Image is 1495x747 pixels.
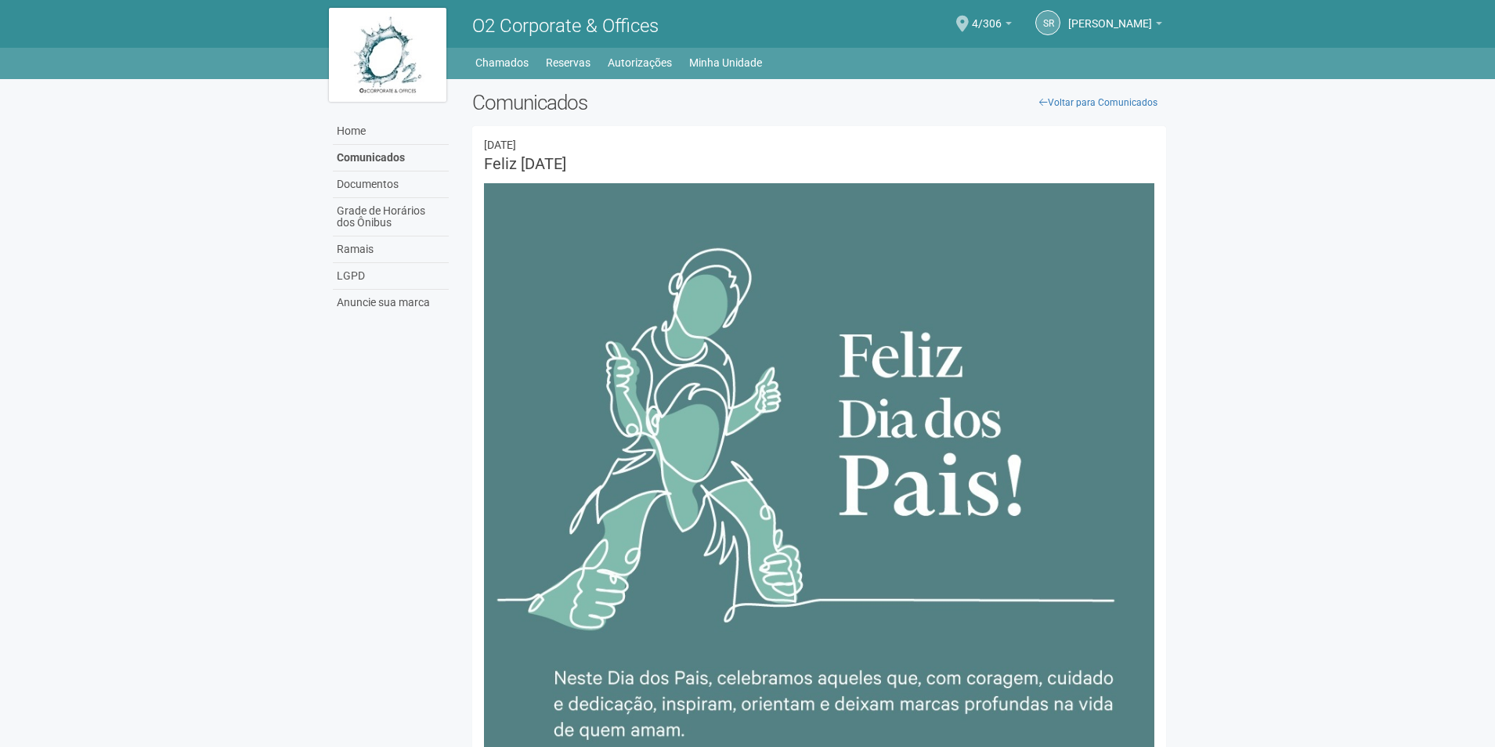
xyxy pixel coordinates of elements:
[333,263,449,290] a: LGPD
[1035,10,1060,35] a: SR
[1068,20,1162,32] a: [PERSON_NAME]
[472,15,659,37] span: O2 Corporate & Offices
[333,198,449,236] a: Grade de Horários dos Ônibus
[333,145,449,171] a: Comunicados
[484,156,1155,171] h3: Feliz [DATE]
[484,138,1155,152] div: 08/08/2025 16:58
[546,52,590,74] a: Reservas
[972,2,1002,30] span: 4/306
[1031,91,1166,114] a: Voltar para Comunicados
[472,91,1167,114] h2: Comunicados
[329,8,446,102] img: logo.jpg
[333,171,449,198] a: Documentos
[608,52,672,74] a: Autorizações
[333,290,449,316] a: Anuncie sua marca
[1068,2,1152,30] span: Sandro Ricardo Santos da Silva
[972,20,1012,32] a: 4/306
[689,52,762,74] a: Minha Unidade
[333,118,449,145] a: Home
[475,52,529,74] a: Chamados
[333,236,449,263] a: Ramais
